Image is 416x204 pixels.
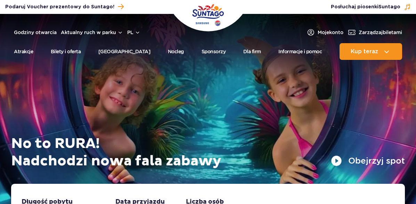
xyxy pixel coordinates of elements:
button: Kup teraz [340,43,402,60]
a: Mojekonto [307,28,343,37]
a: Sponsorzy [202,43,226,60]
span: Podaruj Voucher prezentowy do Suntago! [5,3,114,10]
a: Godziny otwarcia [14,29,57,36]
a: Informacje i pomoc [278,43,322,60]
a: Nocleg [168,43,184,60]
button: Aktualny ruch w parku [61,30,123,35]
a: Podaruj Voucher prezentowy do Suntago! [5,2,124,11]
a: Zarządzajbiletami [348,28,402,37]
a: [GEOGRAPHIC_DATA] [98,43,150,60]
span: Kup teraz [351,48,378,55]
button: Posłuchaj piosenkiSuntago [331,3,411,10]
span: Moje konto [318,29,343,36]
a: Bilety i oferta [51,43,81,60]
span: Posłuchaj piosenki [331,3,400,10]
a: Atrakcje [14,43,33,60]
button: pl [127,29,140,36]
span: Zarządzaj biletami [359,29,402,36]
h1: No to RURA! Nadchodzi nowa fala zabawy [11,135,405,170]
button: Obejrzyj spot [331,155,405,166]
a: Dla firm [243,43,261,60]
span: Suntago [378,5,400,9]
